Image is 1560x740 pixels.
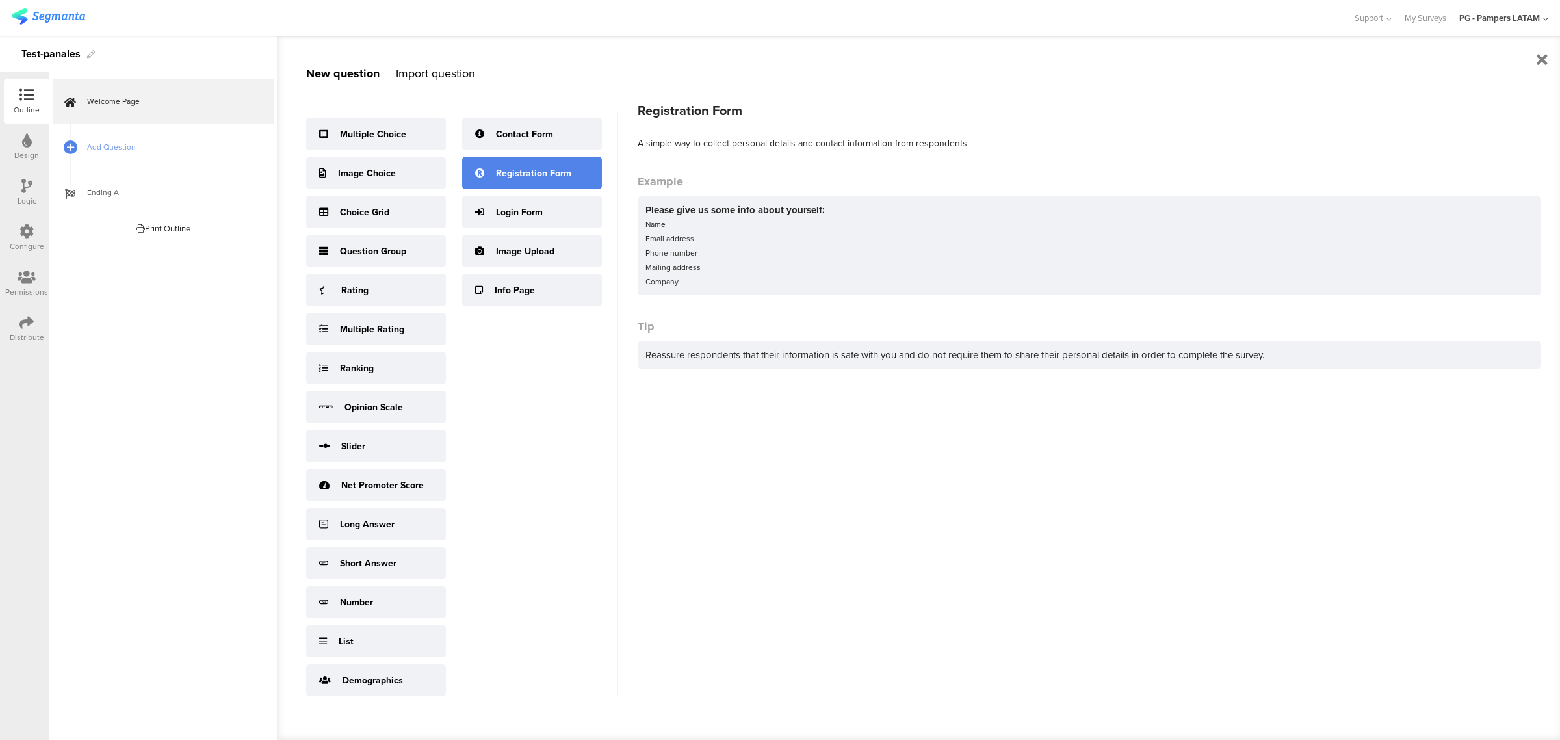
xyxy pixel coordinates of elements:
div: Print Outline [136,222,190,235]
div: Question Group [340,244,406,258]
div: Configure [10,241,44,252]
div: Multiple Choice [340,127,406,141]
span: Support [1355,12,1383,24]
div: Slider [341,440,365,453]
div: PG - Pampers LATAM [1459,12,1540,24]
div: Image Choice [338,166,396,180]
div: Distribute [10,332,44,343]
div: Ranking [340,362,374,375]
div: Reassure respondents that their information is safe with you and do not require them to share the... [638,341,1541,369]
div: Long Answer [340,518,395,531]
div: Name Email address Phone number Mailing address Company [645,217,1533,289]
span: Welcome Page [87,95,253,108]
div: Example [638,173,1541,190]
span: Add Question [87,140,253,153]
div: Net Promoter Score [341,479,424,492]
div: Import question [396,65,475,82]
span: Ending A [87,186,253,199]
div: Image Upload [496,244,554,258]
div: Demographics [343,674,403,687]
div: Outline [14,104,40,116]
div: Permissions [5,286,48,298]
a: Ending A [53,170,274,215]
div: Choice Grid [340,205,389,219]
div: Design [14,150,39,161]
div: Tip [638,318,1541,335]
img: segmanta logo [12,8,85,25]
div: A simple way to collect personal details and contact information from respondents. [638,137,1541,150]
div: Contact Form [496,127,553,141]
div: Info Page [495,284,535,297]
div: Test-panales [21,44,81,64]
div: New question [306,65,380,82]
div: Short Answer [340,557,396,570]
div: Number [340,596,373,609]
div: Opinion Scale [344,401,403,414]
div: Login Form [496,205,543,219]
div: Please give us some info about yourself: [645,203,1533,217]
div: Multiple Rating [340,323,404,336]
div: Registration Form [638,101,1541,120]
div: List [339,635,354,648]
a: Welcome Page [53,79,274,124]
div: Logic [18,195,36,207]
div: Registration Form [496,166,571,180]
div: Rating [341,284,369,297]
